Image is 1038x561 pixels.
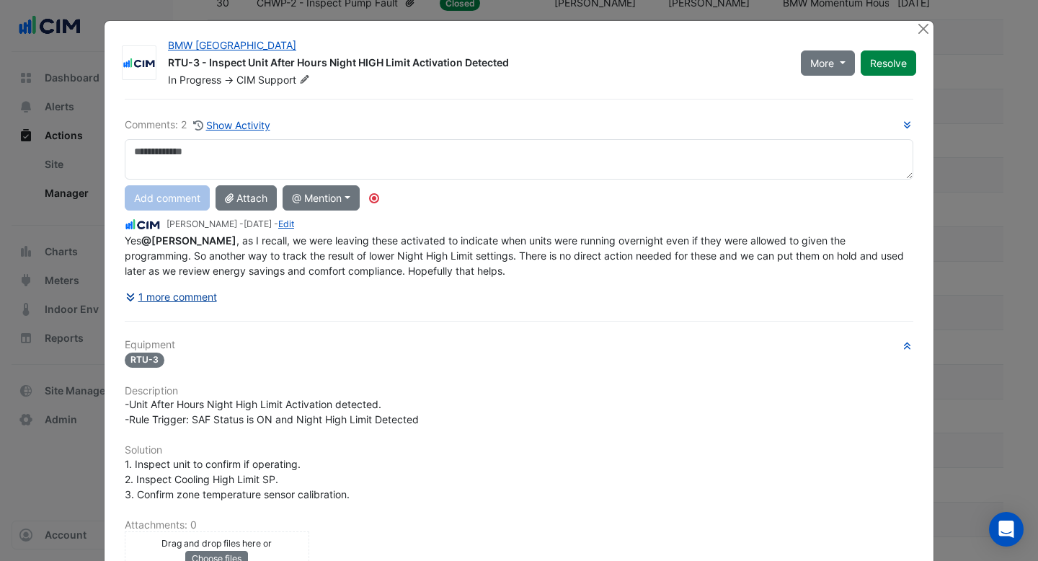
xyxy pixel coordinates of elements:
[125,353,164,368] span: RTU-3
[989,512,1024,547] div: Open Intercom Messenger
[236,74,255,86] span: CIM
[125,217,161,233] img: CIM
[125,284,218,309] button: 1 more comment
[258,73,313,87] span: Support
[368,192,381,205] div: Tooltip anchor
[123,56,156,71] img: CIM
[125,458,350,500] span: 1. Inspect unit to confirm if operating. 2. Inspect Cooling High Limit SP. 3. Confirm zone temper...
[125,234,907,277] span: Yes , as I recall, we were leaving these activated to indicate when units were running overnight ...
[216,185,277,211] button: Attach
[168,56,784,73] div: RTU-3 - Inspect Unit After Hours Night HIGH Limit Activation Detected
[861,50,916,76] button: Resolve
[125,339,913,351] h6: Equipment
[125,444,913,456] h6: Solution
[801,50,855,76] button: More
[244,218,272,229] span: 2025-07-29 14:50:18
[278,218,294,229] a: Edit
[192,117,271,133] button: Show Activity
[167,218,294,231] small: [PERSON_NAME] - -
[283,185,360,211] button: @ Mention
[810,56,834,71] span: More
[125,117,271,133] div: Comments: 2
[161,538,272,549] small: Drag and drop files here or
[915,21,931,36] button: Close
[141,234,236,247] span: lucy.rogers@sonicautomotive.com [Sonic Automotive]
[168,39,296,51] a: BMW [GEOGRAPHIC_DATA]
[224,74,234,86] span: ->
[125,398,419,425] span: -Unit After Hours Night High Limit Activation detected. -Rule Trigger: SAF Status is ON and Night...
[125,385,913,397] h6: Description
[125,519,913,531] h6: Attachments: 0
[168,74,221,86] span: In Progress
